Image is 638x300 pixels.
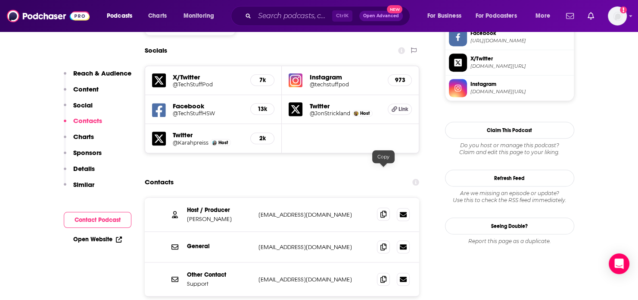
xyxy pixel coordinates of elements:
a: @techstuffpod [309,81,381,88]
p: Sponsors [73,148,102,157]
button: open menu [101,9,143,23]
button: open menu [470,9,529,23]
img: Karah Preiss [212,140,217,145]
span: For Podcasters [476,10,517,22]
button: Contacts [64,117,102,133]
button: Sponsors [64,148,102,164]
a: @Karahpreiss [173,139,209,146]
p: Charts [73,133,94,141]
p: General [187,243,252,250]
span: https://www.facebook.com/TechStuffHSW [470,38,570,44]
p: Content [73,85,99,93]
h5: X/Twitter [173,73,244,81]
span: instagram.com/techstuffpod [470,88,570,95]
button: Claim This Podcast [445,122,574,139]
button: Charts [64,133,94,148]
span: X/Twitter [470,55,570,63]
div: Are we missing an episode or update? Use this to check the RSS feed immediately. [445,190,574,204]
a: Link [388,104,412,115]
div: Copy [372,150,395,163]
h5: 973 [395,76,405,84]
a: Show notifications dropdown [584,9,598,23]
span: Facebook [470,29,570,37]
span: Charts [148,10,167,22]
img: Jonathan Strickland [354,111,358,116]
span: twitter.com/TechStuffPod [470,63,570,69]
div: Search podcasts, credits, & more... [239,6,418,26]
h5: 7k [258,76,267,84]
h5: Instagram [309,73,381,81]
p: Contacts [73,117,102,125]
p: [EMAIL_ADDRESS][DOMAIN_NAME] [258,211,370,218]
a: Show notifications dropdown [563,9,577,23]
button: Open AdvancedNew [359,11,403,21]
a: Seeing Double? [445,218,574,234]
a: @TechStuffPod [173,81,244,88]
div: Claim and edit this page to your liking. [445,142,574,156]
button: open menu [177,9,225,23]
img: User Profile [608,6,627,25]
span: New [387,5,402,13]
button: Similar [64,180,94,196]
svg: Add a profile image [620,6,627,13]
button: open menu [529,9,561,23]
p: [EMAIL_ADDRESS][DOMAIN_NAME] [258,276,370,283]
p: Social [73,101,93,109]
button: Reach & Audience [64,69,131,85]
span: Host [218,140,228,145]
button: open menu [421,9,472,23]
span: Instagram [470,80,570,88]
a: Open Website [73,236,122,243]
span: Host [360,111,370,116]
span: Open Advanced [363,14,399,18]
a: @JonStrickland [309,110,350,117]
a: @TechStuffHSW [173,110,244,117]
div: Report this page as a duplicate. [445,238,574,245]
h5: Facebook [173,102,244,110]
p: Similar [73,180,94,189]
div: Open Intercom Messenger [609,253,629,274]
a: X/Twitter[DOMAIN_NAME][URL] [449,54,570,72]
p: Host / Producer [187,206,252,214]
span: Link [398,106,408,113]
button: Details [64,164,95,180]
button: Refresh Feed [445,170,574,186]
span: Monitoring [184,10,214,22]
img: iconImage [289,73,302,87]
p: Other Contact [187,271,252,278]
p: Details [73,164,95,173]
span: Ctrl K [332,10,352,22]
button: Content [64,85,99,101]
span: More [535,10,550,22]
span: Podcasts [107,10,132,22]
a: Facebook[URL][DOMAIN_NAME] [449,28,570,46]
img: Podchaser - Follow, Share and Rate Podcasts [7,8,90,24]
span: Logged in as Ashley_Beenen [608,6,627,25]
button: Show profile menu [608,6,627,25]
h5: 2k [258,135,267,142]
h5: 13k [258,105,267,113]
span: Do you host or manage this podcast? [445,142,574,149]
input: Search podcasts, credits, & more... [255,9,332,23]
h2: Socials [145,42,167,59]
p: Support [187,280,252,287]
a: Charts [143,9,172,23]
h2: Contacts [145,174,174,190]
h5: Twitter [309,102,381,110]
button: Social [64,101,93,117]
p: [PERSON_NAME] [187,215,252,223]
p: [EMAIL_ADDRESS][DOMAIN_NAME] [258,243,370,251]
button: Contact Podcast [64,212,131,228]
h5: Twitter [173,131,244,139]
p: Reach & Audience [73,69,131,77]
span: For Business [427,10,461,22]
a: Instagram[DOMAIN_NAME][URL] [449,79,570,97]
